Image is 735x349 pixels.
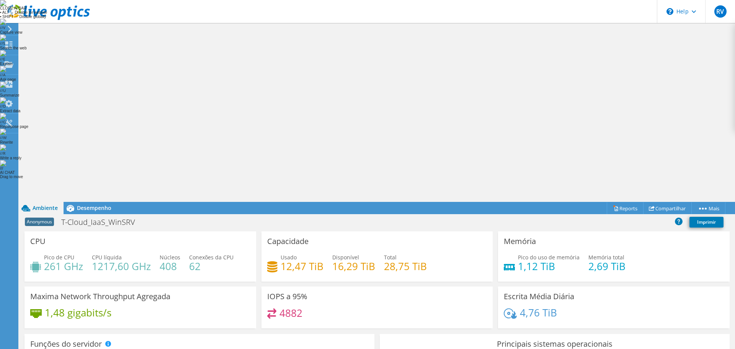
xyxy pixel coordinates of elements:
[25,218,54,226] span: Anonymous
[643,202,692,214] a: Compartilhar
[384,262,427,270] h4: 28,75 TiB
[77,204,111,211] span: Desempenho
[607,202,644,214] a: Reports
[588,254,624,261] span: Memória total
[160,262,180,270] h4: 408
[44,254,74,261] span: Pico de CPU
[279,309,302,317] h4: 4882
[267,292,307,301] h3: IOPS a 95%
[33,204,58,211] span: Ambiente
[44,262,83,270] h4: 261 GHz
[45,308,111,317] h4: 1,48 gigabits/s
[189,262,234,270] h4: 62
[30,292,170,301] h3: Maxima Network Throughput Agregada
[189,254,234,261] span: Conexões da CPU
[92,254,122,261] span: CPU líquida
[30,237,46,246] h3: CPU
[281,254,297,261] span: Usado
[332,262,375,270] h4: 16,29 TiB
[385,340,724,348] h3: Principais sistemas operacionais
[332,254,359,261] span: Disponível
[588,262,626,270] h4: 2,69 TiB
[504,237,536,246] h3: Memória
[30,340,102,348] h3: Funções do servidor
[518,262,580,270] h4: 1,12 TiB
[384,254,397,261] span: Total
[160,254,180,261] span: Núcleos
[691,202,725,214] a: Mais
[58,218,147,226] h1: T-Cloud_IaaS_WinSRV
[267,237,309,246] h3: Capacidade
[281,262,323,270] h4: 12,47 TiB
[518,254,580,261] span: Pico do uso de memória
[520,308,557,317] h4: 4,76 TiB
[92,262,151,270] h4: 1217,60 GHz
[504,292,574,301] h3: Escrita Média Diária
[689,217,724,228] a: Imprimir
